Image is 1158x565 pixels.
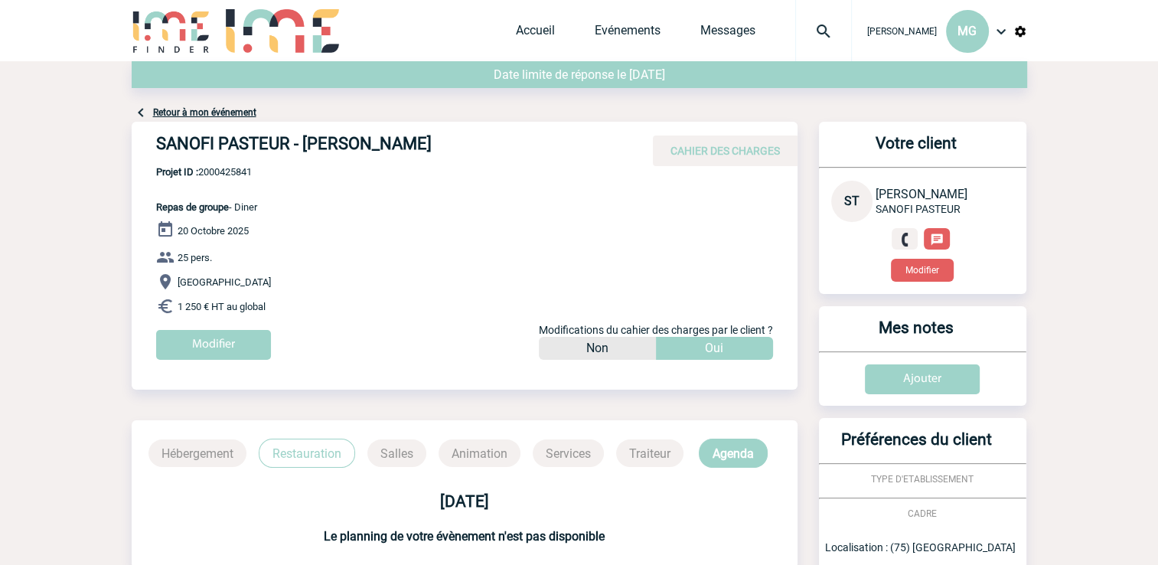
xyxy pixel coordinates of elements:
a: Messages [700,23,755,44]
h4: SANOFI PASTEUR - [PERSON_NAME] [156,134,615,160]
b: Projet ID : [156,166,198,178]
p: Animation [439,439,520,467]
button: Modifier [891,259,954,282]
img: fixe.png [898,233,912,247]
b: [DATE] [440,492,489,511]
span: 1 250 € HT au global [178,301,266,312]
p: Restauration [259,439,355,468]
span: SANOFI PASTEUR [876,203,961,215]
span: [PERSON_NAME] [876,187,967,201]
p: Services [533,439,604,467]
p: Non [586,337,608,360]
input: Ajouter [865,364,980,394]
span: Modifications du cahier des charges par le client ? [539,324,773,336]
h3: Le planning de votre évènement n'est pas disponible [132,529,798,544]
img: chat-24-px-w.png [930,233,944,247]
h3: Préférences du client [825,430,1008,463]
p: Traiteur [616,439,683,467]
p: Hébergement [148,439,246,467]
a: Evénements [595,23,661,44]
a: Retour à mon événement [153,107,256,118]
span: [GEOGRAPHIC_DATA] [178,276,271,288]
span: MG [957,24,977,38]
span: 20 Octobre 2025 [178,225,249,237]
span: Repas de groupe [156,201,229,213]
span: 25 pers. [178,252,212,263]
p: Oui [705,337,723,360]
input: Modifier [156,330,271,360]
span: 2000425841 [156,166,257,178]
img: IME-Finder [132,9,211,53]
span: [PERSON_NAME] [867,26,937,37]
span: CAHIER DES CHARGES [670,145,780,157]
h3: Mes notes [825,318,1008,351]
span: ST [844,194,860,208]
span: Date limite de réponse le [DATE] [494,67,665,82]
a: Accueil [516,23,555,44]
h3: Votre client [825,134,1008,167]
p: Agenda [699,439,768,468]
p: Salles [367,439,426,467]
span: CADRE [908,508,937,519]
span: - Diner [156,201,257,213]
span: TYPE D'ETABLISSEMENT [871,474,974,485]
span: Localisation : (75) [GEOGRAPHIC_DATA] [825,541,1016,554]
